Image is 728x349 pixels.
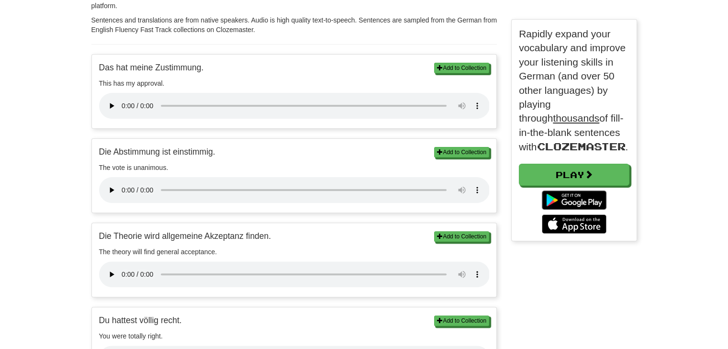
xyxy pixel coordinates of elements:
p: Du hattest völlig recht. [99,315,490,326]
img: Get it on Google Play [537,186,611,214]
img: Download_on_the_App_Store_Badge_US-UK_135x40-25178aeef6eb6b83b96f5f2d004eda3bffbb37122de64afbaef7... [542,214,606,234]
p: Die Abstimmung ist einstimmig. [99,146,490,158]
p: Sentences and translations are from native speakers. Audio is high quality text-to-speech. Senten... [91,15,497,34]
p: The theory will find general acceptance. [99,247,490,257]
u: thousands [553,113,599,124]
span: Clozemaster [537,140,625,152]
p: Die Theorie wird allgemeine Akzeptanz finden. [99,230,490,242]
p: This has my approval. [99,79,490,88]
button: Add to Collection [434,315,489,326]
p: Rapidly expand your vocabulary and improve your listening skills in German (and over 50 other lan... [519,27,629,154]
button: Add to Collection [434,63,489,73]
p: You were totally right. [99,331,490,341]
p: The vote is unanimous. [99,163,490,172]
p: Das hat meine Zustimmung. [99,62,490,74]
button: Add to Collection [434,231,489,242]
a: Play [519,164,629,186]
button: Add to Collection [434,147,489,158]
